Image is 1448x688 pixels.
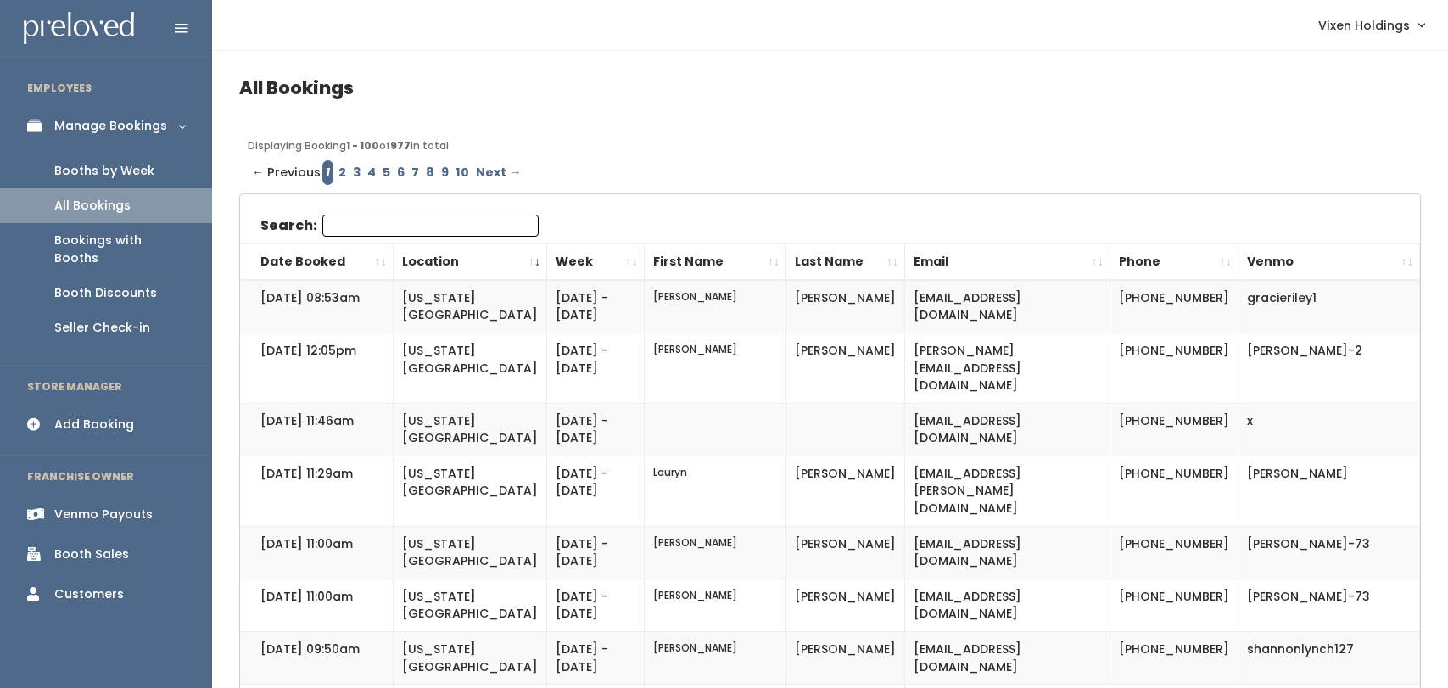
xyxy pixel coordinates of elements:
[1110,526,1238,579] td: [PHONE_NUMBER]
[346,138,379,153] b: 1 - 100
[322,215,539,237] input: Search:
[1238,526,1419,579] td: [PERSON_NAME]-73
[394,243,547,280] th: Location: activate to sort column ascending
[54,162,154,180] div: Booths by Week
[1238,403,1419,456] td: x
[364,160,379,185] a: Page 4
[240,280,394,333] td: [DATE] 08:53am
[1110,243,1238,280] th: Phone: activate to sort column ascending
[1238,280,1419,333] td: gracieriley1
[786,280,905,333] td: [PERSON_NAME]
[644,526,785,579] td: [PERSON_NAME]
[394,631,547,684] td: [US_STATE][GEOGRAPHIC_DATA]
[547,333,645,404] td: [DATE] - [DATE]
[1238,333,1419,404] td: [PERSON_NAME]-2
[1110,280,1238,333] td: [PHONE_NUMBER]
[1110,579,1238,631] td: [PHONE_NUMBER]
[547,243,645,280] th: Week: activate to sort column ascending
[394,333,547,404] td: [US_STATE][GEOGRAPHIC_DATA]
[547,631,645,684] td: [DATE] - [DATE]
[1110,333,1238,404] td: [PHONE_NUMBER]
[335,160,349,185] a: Page 2
[905,579,1110,631] td: [EMAIL_ADDRESS][DOMAIN_NAME]
[240,456,394,526] td: [DATE] 11:29am
[644,280,785,333] td: [PERSON_NAME]
[786,456,905,526] td: [PERSON_NAME]
[54,585,124,603] div: Customers
[1110,631,1238,684] td: [PHONE_NUMBER]
[54,319,150,337] div: Seller Check-in
[54,197,131,215] div: All Bookings
[786,579,905,631] td: [PERSON_NAME]
[54,284,157,302] div: Booth Discounts
[1238,579,1419,631] td: [PERSON_NAME]-73
[1110,403,1238,456] td: [PHONE_NUMBER]
[1110,456,1238,526] td: [PHONE_NUMBER]
[394,526,547,579] td: [US_STATE][GEOGRAPHIC_DATA]
[786,333,905,404] td: [PERSON_NAME]
[452,160,472,185] a: Page 10
[905,243,1110,280] th: Email: activate to sort column ascending
[644,456,785,526] td: Lauryn
[349,160,364,185] a: Page 3
[1238,631,1419,684] td: shannonlynch127
[644,579,785,631] td: [PERSON_NAME]
[547,280,645,333] td: [DATE] - [DATE]
[905,456,1110,526] td: [EMAIL_ADDRESS][PERSON_NAME][DOMAIN_NAME]
[547,456,645,526] td: [DATE] - [DATE]
[786,526,905,579] td: [PERSON_NAME]
[786,243,905,280] th: Last Name: activate to sort column ascending
[905,526,1110,579] td: [EMAIL_ADDRESS][DOMAIN_NAME]
[54,545,129,563] div: Booth Sales
[239,78,1421,98] h4: All Bookings
[394,280,547,333] td: [US_STATE][GEOGRAPHIC_DATA]
[1238,243,1419,280] th: Venmo: activate to sort column ascending
[547,403,645,456] td: [DATE] - [DATE]
[322,160,333,185] em: Page 1
[547,579,645,631] td: [DATE] - [DATE]
[547,526,645,579] td: [DATE] - [DATE]
[248,138,1412,154] div: Displaying Booking of in total
[438,160,452,185] a: Page 9
[379,160,394,185] a: Page 5
[240,403,394,456] td: [DATE] 11:46am
[394,579,547,631] td: [US_STATE][GEOGRAPHIC_DATA]
[905,403,1110,456] td: [EMAIL_ADDRESS][DOMAIN_NAME]
[390,138,411,153] b: 977
[252,160,321,185] span: ← Previous
[240,579,394,631] td: [DATE] 11:00am
[394,403,547,456] td: [US_STATE][GEOGRAPHIC_DATA]
[240,526,394,579] td: [DATE] 11:00am
[248,160,1412,185] div: Pagination
[644,243,785,280] th: First Name: activate to sort column ascending
[54,232,185,267] div: Bookings with Booths
[1318,16,1410,35] span: Vixen Holdings
[260,215,539,237] label: Search:
[394,456,547,526] td: [US_STATE][GEOGRAPHIC_DATA]
[644,631,785,684] td: [PERSON_NAME]
[1238,456,1419,526] td: [PERSON_NAME]
[24,12,134,45] img: preloved logo
[644,333,785,404] td: [PERSON_NAME]
[472,160,524,185] a: Next →
[240,333,394,404] td: [DATE] 12:05pm
[905,631,1110,684] td: [EMAIL_ADDRESS][DOMAIN_NAME]
[240,631,394,684] td: [DATE] 09:50am
[422,160,438,185] a: Page 8
[408,160,422,185] a: Page 7
[240,243,394,280] th: Date Booked: activate to sort column ascending
[905,333,1110,404] td: [PERSON_NAME][EMAIL_ADDRESS][DOMAIN_NAME]
[394,160,408,185] a: Page 6
[1301,7,1441,43] a: Vixen Holdings
[786,631,905,684] td: [PERSON_NAME]
[54,506,153,523] div: Venmo Payouts
[54,117,167,135] div: Manage Bookings
[54,416,134,433] div: Add Booking
[905,280,1110,333] td: [EMAIL_ADDRESS][DOMAIN_NAME]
